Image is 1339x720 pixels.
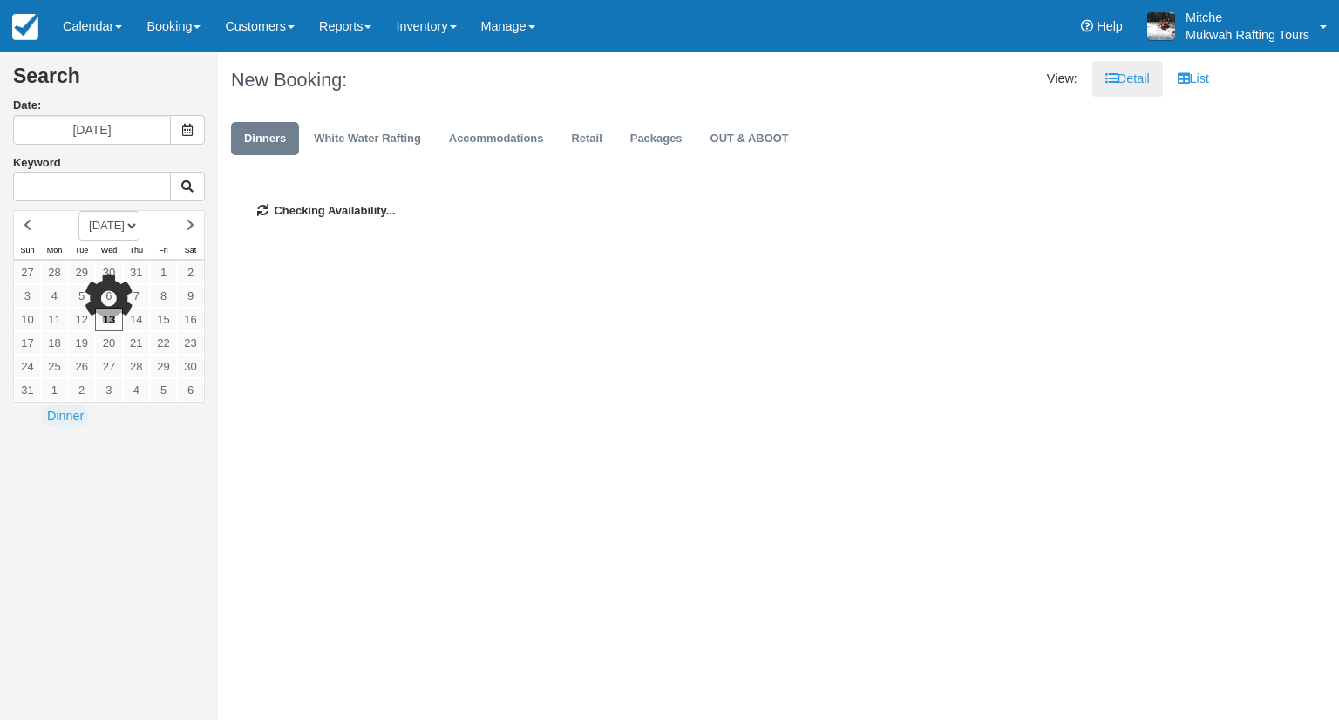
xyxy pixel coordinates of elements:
img: checkfront-main-nav-mini-logo.png [12,14,38,40]
a: OUT & ABOOT [697,122,802,156]
a: White Water Rafting [301,122,434,156]
p: Mukwah Rafting Tours [1186,26,1309,44]
a: Dinner [42,405,89,427]
button: Keyword Search [170,172,205,201]
a: Dinners [231,122,299,156]
a: Packages [617,122,696,156]
h2: Search [13,65,205,98]
div: Checking Availability... [231,177,1209,246]
span: Help [1097,19,1123,33]
a: Accommodations [436,122,557,156]
a: Retail [559,122,615,156]
i: Help [1081,20,1093,32]
a: Detail [1092,61,1163,97]
label: Date: [13,98,205,114]
label: Keyword [13,156,61,169]
p: Mitche [1186,9,1309,26]
li: View: [1034,61,1091,97]
h1: New Booking: [231,70,707,91]
a: 13 [95,308,122,331]
img: A1 [1147,12,1175,40]
a: List [1165,61,1222,97]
